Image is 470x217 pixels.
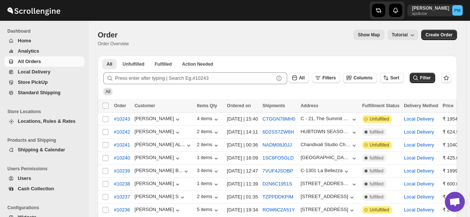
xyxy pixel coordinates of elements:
[4,56,84,67] button: All Orders
[114,115,130,123] span: #10243
[114,193,130,201] span: #10237
[197,129,220,136] button: 2 items
[227,115,258,123] div: [DATE] | 15:40
[98,41,129,47] p: Order Overview
[404,181,434,187] button: Local Delivery
[182,61,213,67] span: Action Needed
[370,129,383,135] span: fulfilled
[102,59,117,69] button: All
[262,168,293,174] button: 7VUF4JSOBP
[443,128,464,136] div: ₹ 624.99
[370,116,389,122] span: Unfulfilled
[110,113,134,125] button: #10243
[362,103,400,108] span: Fulfillment Status
[134,103,155,108] span: Customer
[404,129,434,135] button: Local Delivery
[150,59,176,69] button: Fulfilled
[7,205,85,211] span: Configurations
[18,59,41,64] span: All Orders
[134,155,181,162] button: [PERSON_NAME]
[262,207,295,213] button: ROW6C2A51Y
[454,8,461,13] text: PM
[301,129,358,136] button: HUBTOWN SEASONS [PERSON_NAME] Marg Postal Colony [GEOGRAPHIC_DATA]
[197,207,220,214] div: 5 items
[18,118,75,124] span: Locations, Rules & Rates
[370,155,383,161] span: fulfilled
[421,30,457,40] button: Create custom order
[7,28,85,34] span: Dashboard
[299,75,305,80] span: All
[301,129,350,134] div: HUBTOWN SEASONS [PERSON_NAME] Marg Postal Colony [GEOGRAPHIC_DATA]
[301,155,358,162] button: [GEOGRAPHIC_DATA][MEDICAL_DATA]
[227,141,258,149] div: [DATE] | 00:36
[445,192,465,212] div: Open chat
[301,194,356,201] button: [STREET_ADDRESS]
[301,168,342,173] div: C-1301 La Bellezza
[18,48,39,54] span: Analytics
[370,194,383,200] span: fulfilled
[197,142,220,149] div: 2 items
[4,173,84,184] button: Users
[134,194,186,201] div: [PERSON_NAME] S
[197,155,220,162] button: 1 items
[301,142,350,147] div: Chandivali Studio Chandivali Andheri East
[110,191,134,203] button: #10237
[110,204,134,216] button: #10236
[4,46,84,56] button: Analytics
[404,103,438,108] span: Delivery Method
[262,103,285,108] span: Shipments
[197,194,220,201] button: 2 items
[443,141,464,149] div: ₹ 1040.01
[407,4,463,16] button: User menu
[18,175,31,181] span: Users
[114,180,130,188] span: #10238
[118,59,149,69] button: Unfulfilled
[227,128,258,136] div: [DATE] | 14:11
[353,75,372,80] span: Columns
[420,75,431,80] span: Filter
[301,207,348,212] div: [STREET_ADDRESS]
[262,194,293,200] button: TZPPDDKPIM
[18,38,31,43] span: Home
[197,168,220,175] button: 3 items
[4,184,84,194] button: Cash Collection
[301,181,350,186] div: [STREET_ADDRESS][PERSON_NAME]
[114,206,130,214] span: #10236
[358,32,380,38] span: Show Map
[443,154,464,162] div: ₹ 425.00
[134,181,181,188] button: [PERSON_NAME]
[412,5,449,11] p: [PERSON_NAME]
[134,168,190,175] button: [PERSON_NAME] B...
[134,129,181,136] div: [PERSON_NAME]
[227,103,251,108] span: Ordered on
[134,116,181,123] button: [PERSON_NAME]
[301,116,358,123] button: C - 21, The Summit apartment, [STREET_ADDRESS][PERSON_NAME]
[443,167,464,175] div: ₹ 1899.99
[114,141,130,149] span: #10241
[134,168,182,173] div: [PERSON_NAME] B...
[18,186,54,191] span: Cash Collection
[110,126,134,138] button: #10242
[370,142,389,148] span: Unfulfilled
[404,142,434,148] button: Local Delivery
[6,1,61,20] img: ScrollEngine
[18,90,61,95] span: Standard Shipping
[262,155,294,161] button: 1SC6FO5GLD
[426,32,453,38] span: Create Order
[18,147,65,152] span: Shipping & Calendar
[404,168,434,174] button: Local Delivery
[114,154,130,162] span: #10240
[134,207,181,214] button: [PERSON_NAME]
[404,116,434,122] button: Local Delivery
[98,31,117,39] span: Order
[134,142,192,149] button: [PERSON_NAME] AL...
[380,73,404,83] button: Sort
[227,193,258,201] div: [DATE] | 01:35
[443,115,464,123] div: ₹ 1954.01
[7,166,85,172] span: Users Permissions
[301,168,350,175] button: C-1301 La Bellezza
